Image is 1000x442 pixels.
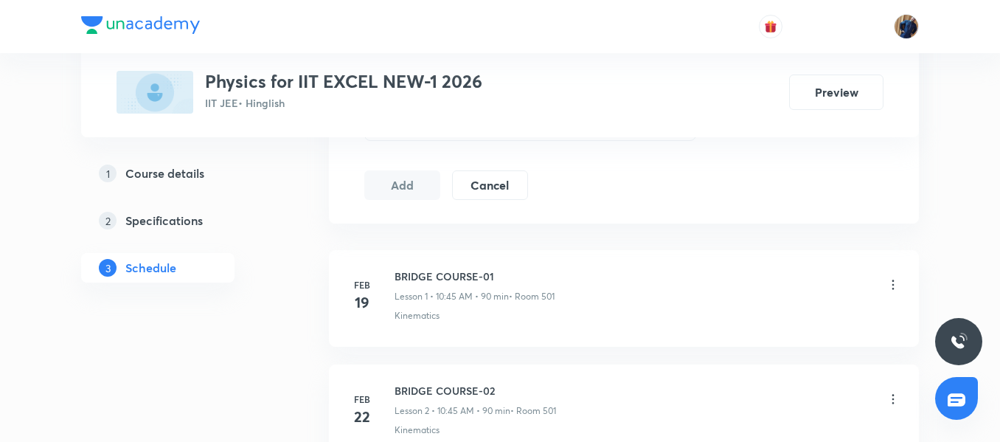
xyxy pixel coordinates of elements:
[81,16,200,38] a: Company Logo
[395,269,555,284] h6: BRIDGE COURSE-01
[347,278,377,291] h6: Feb
[395,383,556,398] h6: BRIDGE COURSE-02
[395,404,510,418] p: Lesson 2 • 10:45 AM • 90 min
[347,393,377,406] h6: Feb
[205,95,482,111] p: IIT JEE • Hinglish
[452,170,528,200] button: Cancel
[395,290,509,303] p: Lesson 1 • 10:45 AM • 90 min
[99,165,117,182] p: 1
[125,259,176,277] h5: Schedule
[764,20,777,33] img: avatar
[395,309,440,322] p: Kinematics
[205,71,482,92] h3: Physics for IIT EXCEL NEW-1 2026
[347,406,377,428] h4: 22
[759,15,782,38] button: avatar
[510,404,556,418] p: • Room 501
[347,291,377,314] h4: 19
[81,206,282,235] a: 2Specifications
[894,14,919,39] img: Sudipto roy
[395,424,440,437] p: Kinematics
[99,259,117,277] p: 3
[81,16,200,34] img: Company Logo
[364,170,440,200] button: Add
[81,159,282,188] a: 1Course details
[509,290,555,303] p: • Room 501
[117,71,193,114] img: 09388117-96CC-4E59-9C59-805294AB9131_plus.png
[125,212,203,229] h5: Specifications
[125,165,204,182] h5: Course details
[99,212,117,229] p: 2
[789,75,883,110] button: Preview
[950,333,968,351] img: ttu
